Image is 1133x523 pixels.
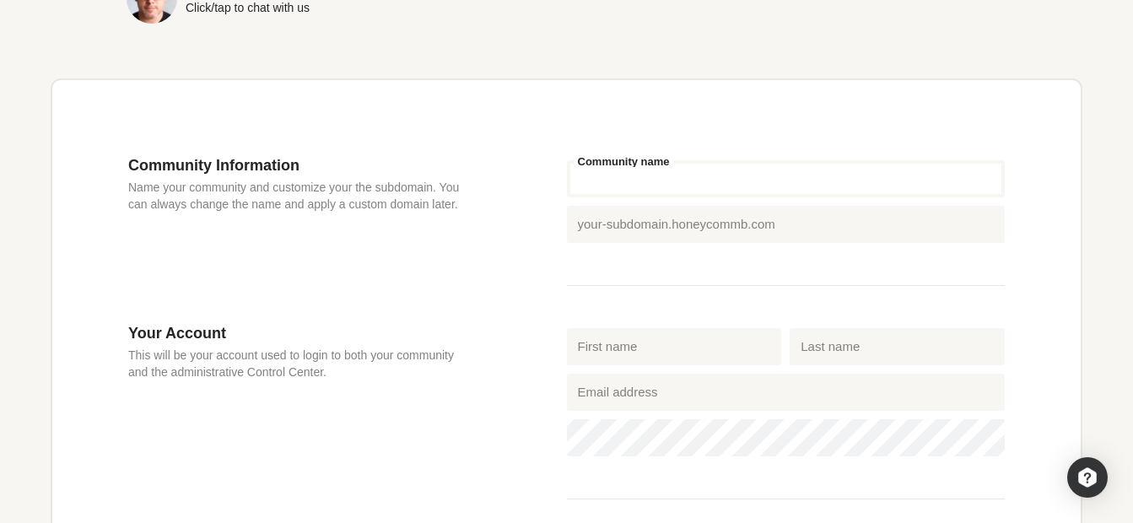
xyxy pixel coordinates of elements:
[128,347,466,380] p: This will be your account used to login to both your community and the administrative Control Cen...
[128,179,466,213] p: Name your community and customize your the subdomain. You can always change the name and apply a ...
[186,2,310,13] div: Click/tap to chat with us
[567,374,1006,411] input: Email address
[567,160,1006,197] input: Community name
[567,328,782,365] input: First name
[128,156,466,175] h3: Community Information
[1067,457,1108,498] div: Open Intercom Messenger
[567,206,1006,243] input: your-subdomain.honeycommb.com
[128,324,466,342] h3: Your Account
[790,328,1005,365] input: Last name
[574,156,674,167] label: Community name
